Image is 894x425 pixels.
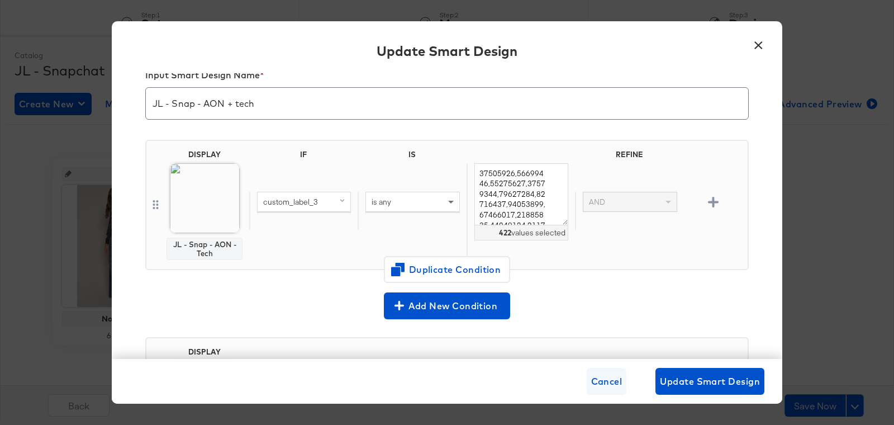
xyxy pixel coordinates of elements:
[384,256,510,283] button: Duplicate Condition
[146,83,748,115] input: My smart design
[748,32,768,53] button: ×
[589,197,605,207] span: AND
[655,368,764,395] button: Update Smart Design
[172,240,237,258] div: JL - Snap - AON - Tech
[591,374,622,389] span: Cancel
[575,150,683,163] div: REFINE
[474,225,568,241] div: values selected
[372,197,391,207] span: is any
[358,150,466,163] div: IS
[249,150,358,163] div: IF
[660,374,760,389] span: Update Smart Design
[384,292,510,319] button: Add New Condition
[393,262,501,277] span: Duplicate Condition
[474,163,568,225] textarea: 37505926,56699446,55275627,37579344,79627284,82716437,94053899,67466017,21885835,44049124,2117647...
[188,347,221,356] div: DISPLAY
[188,150,221,159] div: DISPLAY
[499,228,511,238] div: 422
[587,368,627,395] button: Cancel
[388,298,506,314] span: Add New Condition
[377,41,517,60] div: Update Smart Design
[145,69,749,85] div: Input Smart Design Name
[263,197,318,207] span: custom_label_3
[170,163,240,233] img: u36z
